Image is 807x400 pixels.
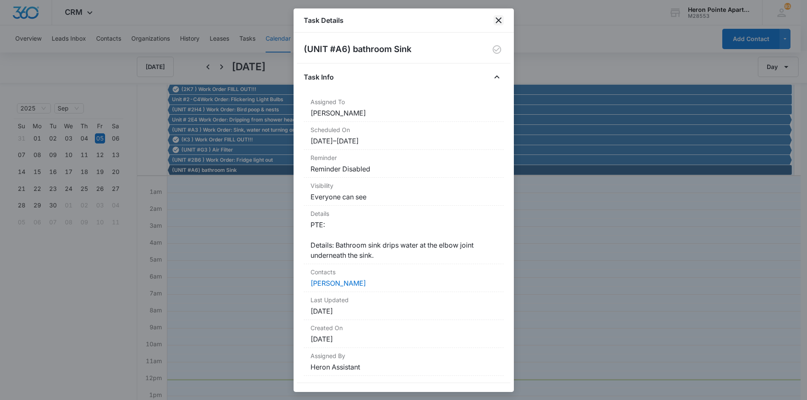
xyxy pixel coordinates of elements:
[311,181,497,190] dt: Visibility
[304,348,504,376] div: Assigned ByHeron Assistant
[304,122,504,150] div: Scheduled On[DATE]–[DATE]
[304,320,504,348] div: Created On[DATE]
[304,15,344,25] h1: Task Details
[304,94,504,122] div: Assigned To[PERSON_NAME]
[311,295,497,304] dt: Last Updated
[304,264,504,292] div: Contacts[PERSON_NAME]
[311,192,497,202] dd: Everyone can see
[311,351,497,360] dt: Assigned By
[311,97,497,106] dt: Assigned To
[311,153,497,162] dt: Reminder
[311,279,366,287] a: [PERSON_NAME]
[490,70,504,84] button: Close
[304,292,504,320] div: Last Updated[DATE]
[311,220,497,260] dd: PTE: Details: Bathroom sink drips water at the elbow joint underneath the sink.
[494,15,504,25] button: close
[311,164,497,174] dd: Reminder Disabled
[311,362,497,372] dd: Heron Assistant
[311,125,497,134] dt: Scheduled On
[304,206,504,264] div: DetailsPTE: Details: Bathroom sink drips water at the elbow joint underneath the sink.
[304,150,504,178] div: ReminderReminder Disabled
[311,209,497,218] dt: Details
[311,268,497,276] dt: Contacts
[304,178,504,206] div: VisibilityEveryone can see
[304,72,334,82] h4: Task Info
[311,108,497,118] dd: [PERSON_NAME]
[311,323,497,332] dt: Created On
[311,334,497,344] dd: [DATE]
[311,306,497,316] dd: [DATE]
[304,43,411,56] h2: (UNIT #A6) bathroom Sink
[311,136,497,146] dd: [DATE] – [DATE]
